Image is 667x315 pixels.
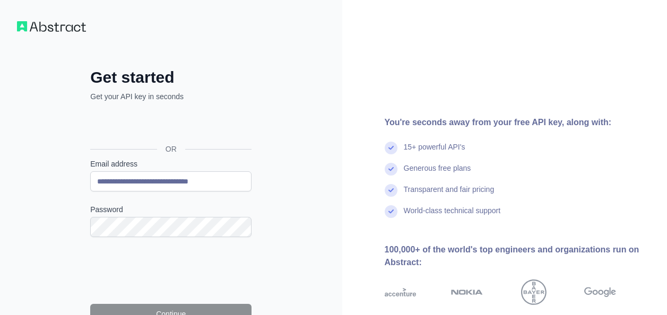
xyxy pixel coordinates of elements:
label: Password [90,204,252,215]
iframe: reCAPTCHA [90,250,252,291]
img: check mark [385,163,397,176]
div: Generous free plans [404,163,471,184]
h2: Get started [90,68,252,87]
p: Get your API key in seconds [90,91,252,102]
div: You're seconds away from your free API key, along with: [385,116,651,129]
img: check mark [385,184,397,197]
img: accenture [385,279,417,305]
div: 100,000+ of the world's top engineers and organizations run on Abstract: [385,243,651,269]
div: World-class technical support [404,205,501,226]
div: Transparent and fair pricing [404,184,495,205]
img: Workflow [17,21,86,32]
img: nokia [451,279,483,305]
img: check mark [385,142,397,154]
label: Email address [90,159,252,169]
img: check mark [385,205,397,218]
img: bayer [521,279,547,305]
span: OR [157,144,185,154]
img: google [584,279,616,305]
iframe: Sign in with Google Button [85,113,255,137]
div: 15+ powerful API's [404,142,465,163]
